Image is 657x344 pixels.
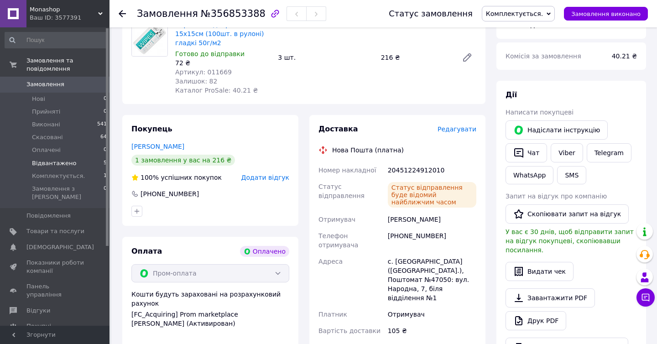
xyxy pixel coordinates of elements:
[175,50,245,57] span: Готово до відправки
[132,21,167,56] img: Серветки одноразові Etto 15х15см (100шт. в рулоні) гладкі 50г/м2
[386,211,478,228] div: [PERSON_NAME]
[612,52,637,60] span: 40.21 ₴
[506,52,581,60] span: Комісія за замовлення
[486,10,543,17] span: Комплектується.
[32,159,76,167] span: Відвантажено
[32,133,63,141] span: Скасовані
[30,5,98,14] span: Monashop
[131,290,289,328] div: Кошти будуть зараховані на розрахунковий рахунок
[26,80,64,89] span: Замовлення
[386,253,478,306] div: с. [GEOGRAPHIC_DATA] ([GEOGRAPHIC_DATA].), Поштомат №47050: вул. Народна, 7, біля відділення №1
[318,327,381,334] span: Вартість доставки
[131,143,184,150] a: [PERSON_NAME]
[175,87,258,94] span: Каталог ProSale: 40.21 ₴
[5,32,108,48] input: Пошук
[32,120,60,129] span: Виконані
[318,167,376,174] span: Номер накладної
[506,120,608,140] button: Надіслати інструкцію
[318,311,347,318] span: Платник
[241,174,289,181] span: Додати відгук
[131,173,222,182] div: успішних покупок
[564,7,648,21] button: Замовлення виконано
[137,8,198,19] span: Замовлення
[506,288,595,308] a: Завантажити PDF
[636,288,655,307] button: Чат з покупцем
[119,9,126,18] div: Повернутися назад
[104,172,107,180] span: 1
[104,185,107,201] span: 0
[26,243,94,251] span: [DEMOGRAPHIC_DATA]
[386,323,478,339] div: 105 ₴
[506,228,634,254] span: У вас є 30 днів, щоб відправити запит на відгук покупцеві, скопіювавши посилання.
[26,307,50,315] span: Відгуки
[458,48,476,67] a: Редагувати
[141,174,159,181] span: 100%
[506,143,547,162] button: Чат
[26,322,51,330] span: Покупці
[506,166,553,184] a: WhatsApp
[175,78,217,85] span: Залишок: 82
[32,108,60,116] span: Прийняті
[318,232,358,249] span: Телефон отримувача
[32,172,85,180] span: Комплектується.
[389,9,473,18] div: Статус замовлення
[131,155,235,166] div: 1 замовлення у вас на 216 ₴
[506,90,517,99] span: Дії
[97,120,107,129] span: 541
[438,125,476,133] span: Редагувати
[330,146,406,155] div: Нова Пошта (платна)
[571,10,641,17] span: Замовлення виконано
[506,311,566,330] a: Друк PDF
[551,143,583,162] a: Viber
[26,282,84,299] span: Панель управління
[318,183,365,199] span: Статус відправлення
[32,95,45,103] span: Нові
[506,193,607,200] span: Запит на відгук про компанію
[175,68,232,76] span: Артикул: 011669
[26,259,84,275] span: Показники роботи компанії
[26,227,84,235] span: Товари та послуги
[386,306,478,323] div: Отримувач
[388,182,476,208] div: Статус відправлення буде відомий найближчим часом
[140,189,200,198] div: [PHONE_NUMBER]
[131,125,172,133] span: Покупець
[318,258,343,265] span: Адреса
[30,14,109,22] div: Ваш ID: 3577391
[201,8,266,19] span: №356853388
[131,247,162,255] span: Оплата
[274,51,377,64] div: 3 шт.
[557,166,586,184] button: SMS
[104,108,107,116] span: 0
[587,143,631,162] a: Telegram
[506,262,574,281] button: Видати чек
[175,21,264,47] a: Серветки одноразові Etto 15х15см (100шт. в рулоні) гладкі 50г/м2
[386,162,478,178] div: 20451224912010
[506,204,629,224] button: Скопіювати запит на відгук
[104,146,107,154] span: 0
[240,246,289,257] div: Оплачено
[131,310,289,328] div: [FC_Acquiring] Prom marketplace [PERSON_NAME] (Активирован)
[318,216,355,223] span: Отримувач
[386,228,478,253] div: [PHONE_NUMBER]
[175,58,271,68] div: 72 ₴
[26,212,71,220] span: Повідомлення
[32,146,61,154] span: Оплачені
[104,159,107,167] span: 5
[318,125,358,133] span: Доставка
[32,185,104,201] span: Замовлення з [PERSON_NAME]
[377,51,454,64] div: 216 ₴
[104,95,107,103] span: 0
[26,57,109,73] span: Замовлення та повідомлення
[506,109,574,116] span: Написати покупцеві
[100,133,107,141] span: 64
